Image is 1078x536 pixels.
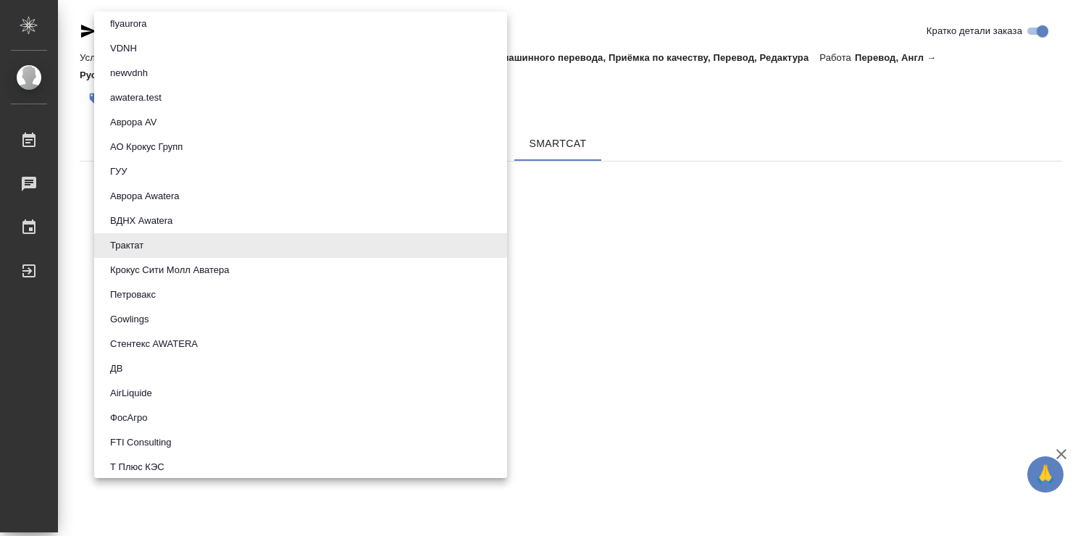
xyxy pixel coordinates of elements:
[106,311,153,327] button: Gowlings
[106,361,127,377] button: ДВ
[106,262,233,278] button: Крокус Сити Молл Аватера
[106,65,152,81] button: newvdnh
[106,238,148,254] button: Трактат
[106,16,151,32] button: flyaurora
[106,459,169,475] button: Т Плюс КЭС
[106,213,177,229] button: ВДНХ Awatera
[106,164,132,180] button: ГУУ
[106,287,160,303] button: Петровакс
[106,114,162,130] button: Аврора AV
[106,336,202,352] button: Стентекс AWATERA
[106,41,141,56] button: VDNH
[106,385,156,401] button: AirLiquide
[106,188,184,204] button: Аврора Awatera
[106,90,166,106] button: awatera.test
[106,139,187,155] button: АО Крокус Групп
[106,410,152,426] button: ФосАгро
[106,435,176,451] button: FTI Consulting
